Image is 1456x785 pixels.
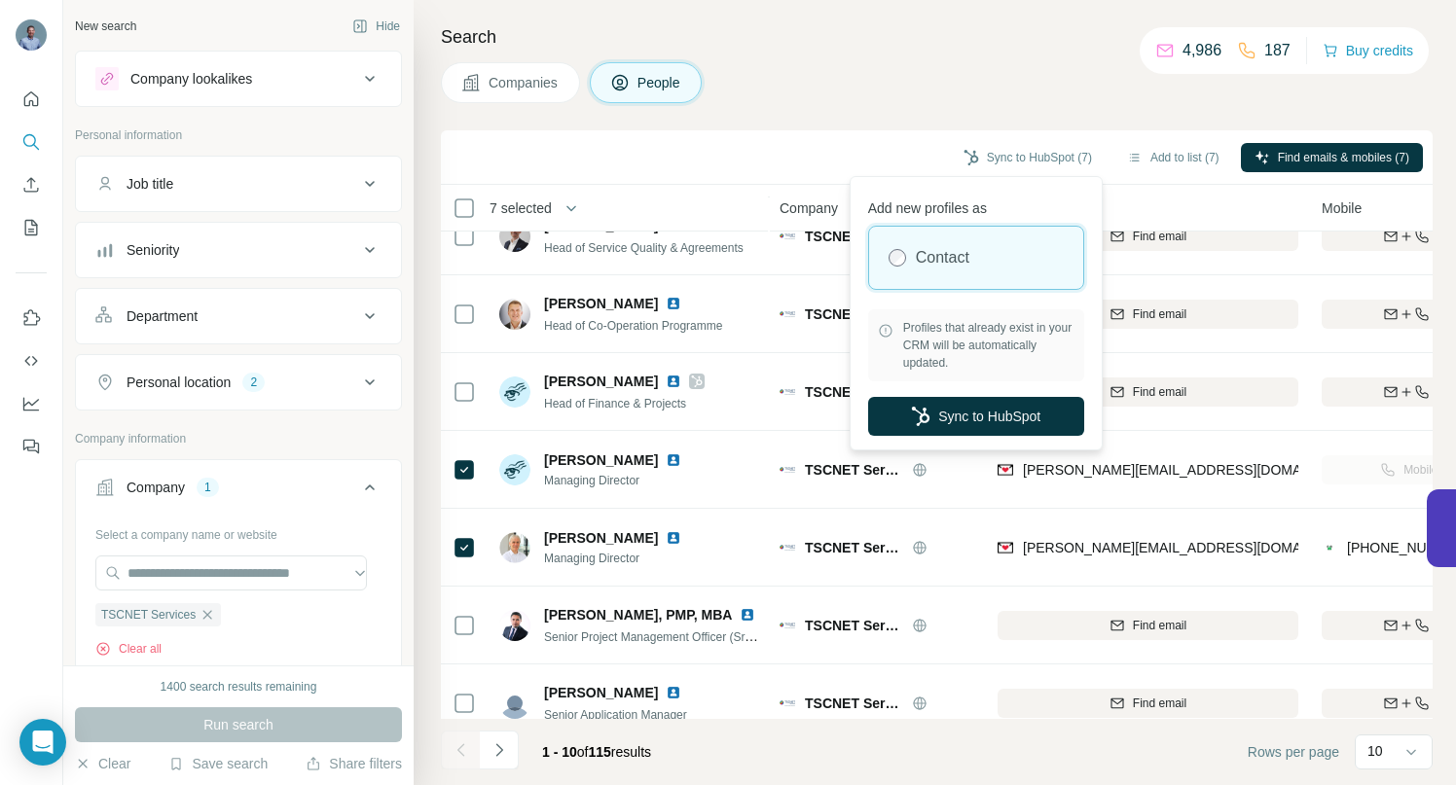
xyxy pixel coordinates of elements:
div: Select a company name or website [95,518,382,544]
span: results [542,744,651,760]
button: Add to list (7) [1113,143,1233,172]
span: Senior Application Manager [544,708,687,722]
button: Find email [998,300,1298,329]
p: 4,986 [1183,39,1221,62]
button: Navigate to next page [480,731,519,769]
div: Department [127,306,198,326]
img: Logo of TSCNET Services [780,229,795,244]
span: 7 selected [490,198,552,218]
p: 187 [1264,39,1291,62]
img: Avatar [499,610,530,641]
p: 10 [1367,741,1383,761]
button: Enrich CSV [16,167,47,202]
span: Head of Finance & Projects [544,397,686,410]
span: Find email [1133,305,1186,323]
img: LinkedIn logo [740,607,755,623]
span: [PERSON_NAME], PMP, MBA [544,605,732,624]
div: Company lookalikes [130,69,252,89]
img: Avatar [499,454,530,485]
button: Seniority [76,227,401,273]
img: Avatar [499,299,530,330]
span: Managing Director [544,550,705,567]
img: provider findymail logo [998,460,1013,480]
span: Find email [1133,617,1186,634]
button: Buy credits [1323,37,1413,64]
span: [PERSON_NAME] [544,372,658,391]
span: TSCNET Services [805,382,902,402]
span: [PERSON_NAME] [544,528,658,548]
span: Head of Service Quality & Agreements [544,241,744,255]
button: Feedback [16,429,47,464]
span: 115 [589,744,611,760]
button: Search [16,125,47,160]
div: Seniority [127,240,179,260]
button: Company lookalikes [76,55,401,102]
span: [PERSON_NAME] [544,450,658,470]
img: LinkedIn logo [666,374,681,389]
span: TSCNET Services [805,538,902,557]
span: TSCNET Services [805,616,902,635]
span: Rows per page [1248,742,1339,762]
span: Find email [1133,695,1186,712]
button: Clear [75,754,130,773]
button: Find email [998,689,1298,718]
button: Use Surfe API [16,343,47,378]
button: Sync to HubSpot (7) [950,143,1106,172]
img: Avatar [499,221,530,252]
span: TSCNET Services [805,227,902,246]
span: [PERSON_NAME][EMAIL_ADDRESS][DOMAIN_NAME] [1023,540,1365,555]
button: My lists [16,210,47,245]
button: Find email [998,222,1298,251]
img: provider contactout logo [1322,538,1337,557]
button: Find email [998,377,1298,407]
button: Hide [339,12,414,41]
img: Logo of TSCNET Services [780,618,795,633]
span: TSCNET Services [805,304,902,324]
span: Senior Project Management Officer (Sr. PMO) [544,628,782,644]
button: Use Surfe on LinkedIn [16,301,47,336]
img: Logo of TSCNET Services [780,306,795,322]
button: Find emails & mobiles (7) [1241,143,1423,172]
img: Logo of TSCNET Services [780,384,795,400]
span: of [577,744,589,760]
img: Avatar [16,19,47,51]
img: LinkedIn logo [666,452,681,468]
img: Logo of TSCNET Services [780,462,795,478]
span: [PERSON_NAME] [544,294,658,313]
button: Save search [168,754,268,773]
img: Avatar [499,688,530,719]
span: Profiles that already exist in your CRM will be automatically updated. [903,319,1074,372]
label: Contact [916,246,969,269]
img: LinkedIn logo [666,685,681,700]
button: Dashboard [16,386,47,421]
span: TSCNET Services [101,606,196,624]
span: Find email [1133,383,1186,401]
img: LinkedIn logo [666,530,681,546]
img: Logo of TSCNET Services [780,696,795,711]
span: Head of Co-Operation Programme [544,319,722,333]
div: Job title [127,174,173,194]
button: Sync to HubSpot [868,397,1084,436]
div: 1400 search results remaining [161,678,317,696]
img: provider findymail logo [998,538,1013,557]
span: Find email [1133,228,1186,245]
p: Add new profiles as [868,191,1084,218]
img: Logo of TSCNET Services [780,540,795,555]
span: Companies [489,73,560,92]
button: Personal location2 [76,359,401,406]
span: TSCNET Services [805,460,902,480]
span: [PERSON_NAME][EMAIL_ADDRESS][DOMAIN_NAME] [1023,462,1365,478]
button: Quick start [16,82,47,117]
button: Share filters [306,754,402,773]
span: [PERSON_NAME] [544,683,658,702]
div: 2 [242,374,265,391]
div: New search [75,18,136,35]
button: Department [76,293,401,339]
div: 1 [197,479,219,496]
h4: Search [441,23,1433,51]
span: People [637,73,682,92]
div: Company [127,478,185,497]
img: Avatar [499,376,530,408]
div: Personal location [127,373,231,392]
div: Open Intercom Messenger [19,719,66,766]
